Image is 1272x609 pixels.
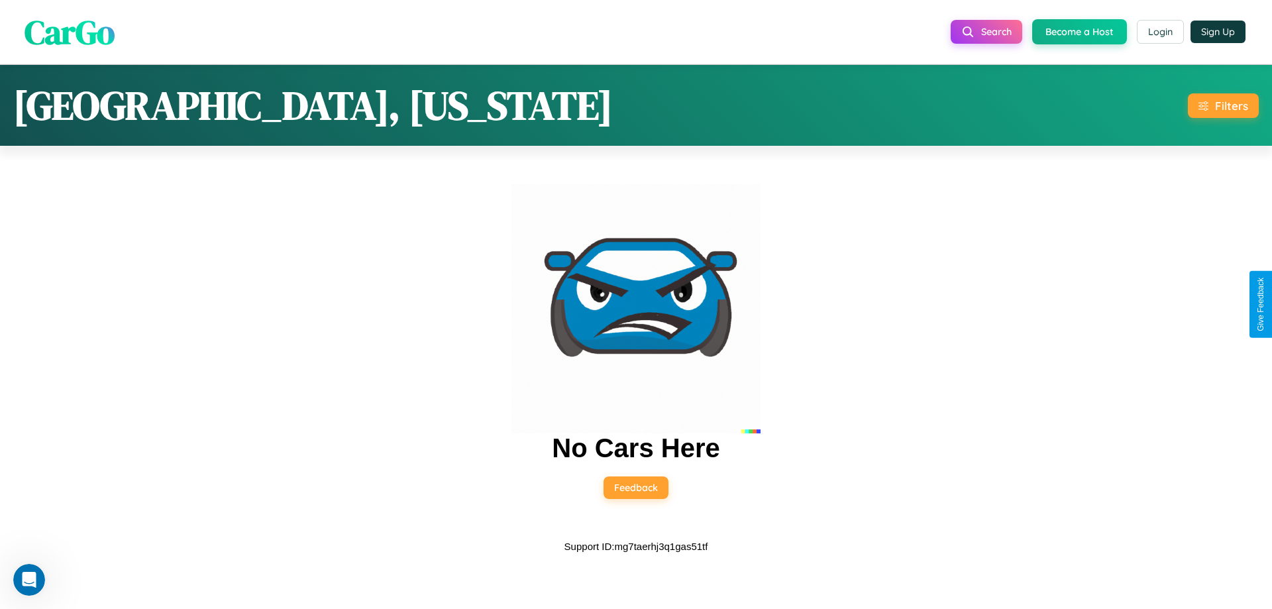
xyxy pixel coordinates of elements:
img: car [511,184,761,433]
button: Become a Host [1032,19,1127,44]
button: Filters [1188,93,1259,118]
span: Search [981,26,1012,38]
h2: No Cars Here [552,433,719,463]
button: Login [1137,20,1184,44]
button: Feedback [604,476,668,499]
p: Support ID: mg7taerhj3q1gas51tf [564,537,708,555]
button: Sign Up [1191,21,1245,43]
span: CarGo [25,9,115,54]
div: Filters [1215,99,1248,113]
div: Give Feedback [1256,278,1265,331]
iframe: Intercom live chat [13,564,45,596]
button: Search [951,20,1022,44]
h1: [GEOGRAPHIC_DATA], [US_STATE] [13,78,613,133]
